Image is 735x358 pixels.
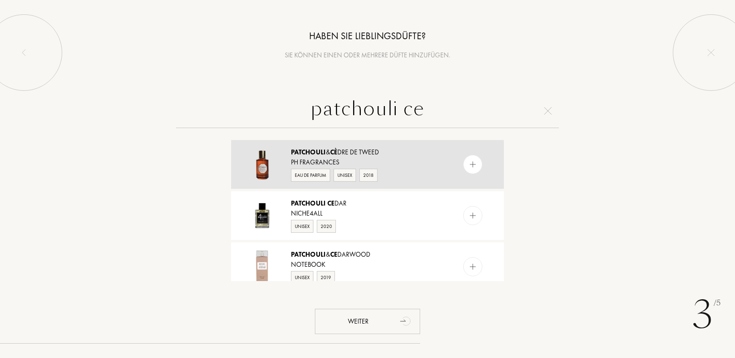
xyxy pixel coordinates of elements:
[291,250,443,260] div: & darwood
[317,271,335,284] div: 2019
[291,198,443,208] div: dar
[291,208,443,218] div: Niche4All
[315,309,420,334] div: Weiter
[334,169,356,182] div: Unisex
[245,250,279,283] img: Patchouli & Cedarwood
[176,94,559,128] input: Suche nach einem Duft
[330,148,338,156] span: Cè
[317,220,336,233] div: 2020
[713,298,721,309] span: /5
[291,220,313,233] div: Unisex
[245,199,279,232] img: Patchouli Cedar
[291,157,443,167] div: pH fragrances
[291,271,313,284] div: Unisex
[359,169,378,182] div: 2018
[291,148,326,156] span: Patchouli
[468,262,478,271] img: add_pf.svg
[245,148,279,181] img: Patchouli & Cèdre de Tweed
[544,107,552,115] img: cross.svg
[20,49,28,56] img: left_onboard.svg
[291,169,330,182] div: Eau de Parfum
[327,199,335,207] span: Ce
[468,211,478,220] img: add_pf.svg
[291,260,443,270] div: Notebook
[468,160,478,169] img: add_pf.svg
[291,147,443,157] div: & dre de Tweed
[291,250,326,259] span: Patchouli
[291,199,326,207] span: Patchouli
[330,250,338,259] span: Ce
[692,286,721,344] div: 3
[707,49,715,56] img: quit_onboard.svg
[397,311,416,330] div: animation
